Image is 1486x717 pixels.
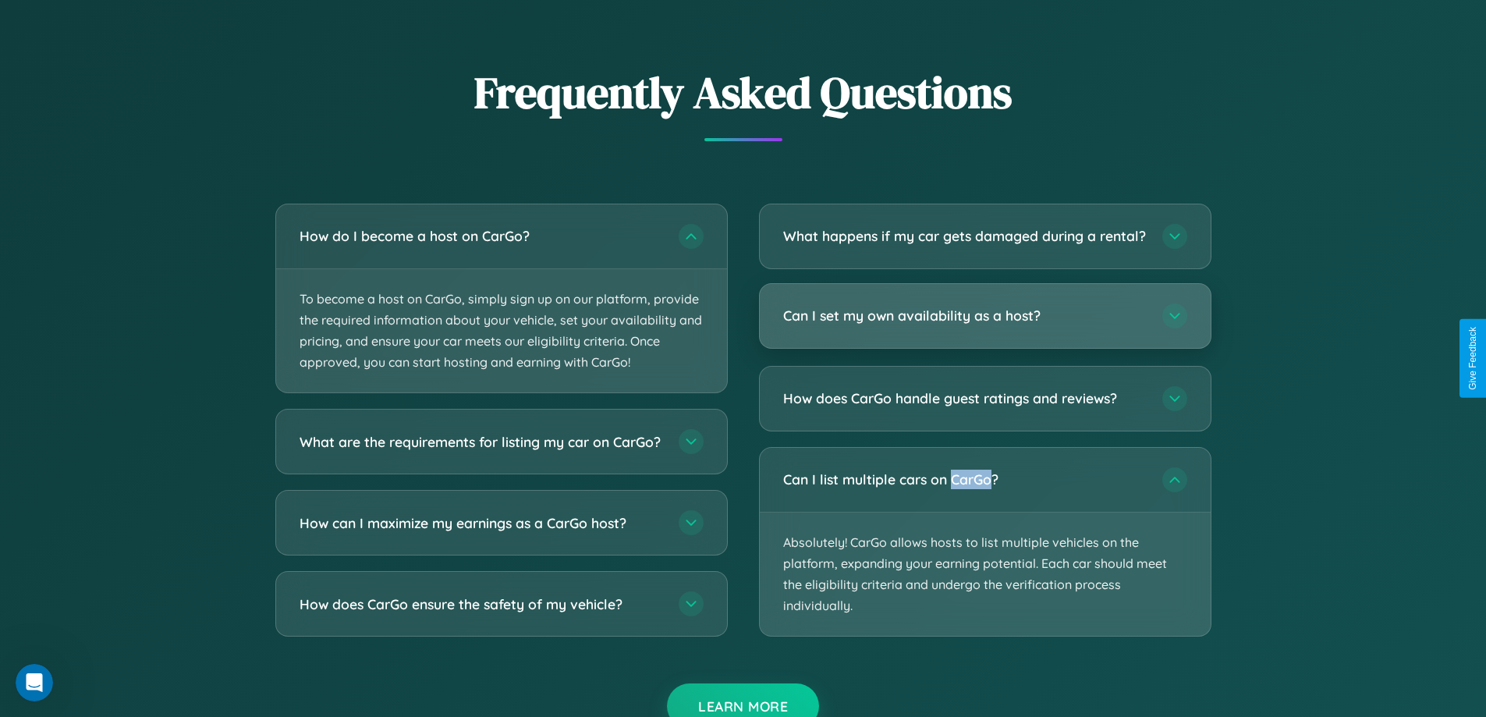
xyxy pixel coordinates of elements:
h3: What happens if my car gets damaged during a rental? [783,226,1147,246]
p: To become a host on CarGo, simply sign up on our platform, provide the required information about... [276,269,727,393]
h3: How can I maximize my earnings as a CarGo host? [300,513,663,533]
h3: What are the requirements for listing my car on CarGo? [300,432,663,452]
h3: Can I list multiple cars on CarGo? [783,470,1147,489]
h3: How does CarGo ensure the safety of my vehicle? [300,595,663,614]
h3: How do I become a host on CarGo? [300,226,663,246]
p: Absolutely! CarGo allows hosts to list multiple vehicles on the platform, expanding your earning ... [760,513,1211,637]
h2: Frequently Asked Questions [275,62,1211,122]
div: Give Feedback [1467,327,1478,390]
h3: How does CarGo handle guest ratings and reviews? [783,389,1147,408]
iframe: Intercom live chat [16,664,53,701]
h3: Can I set my own availability as a host? [783,306,1147,325]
